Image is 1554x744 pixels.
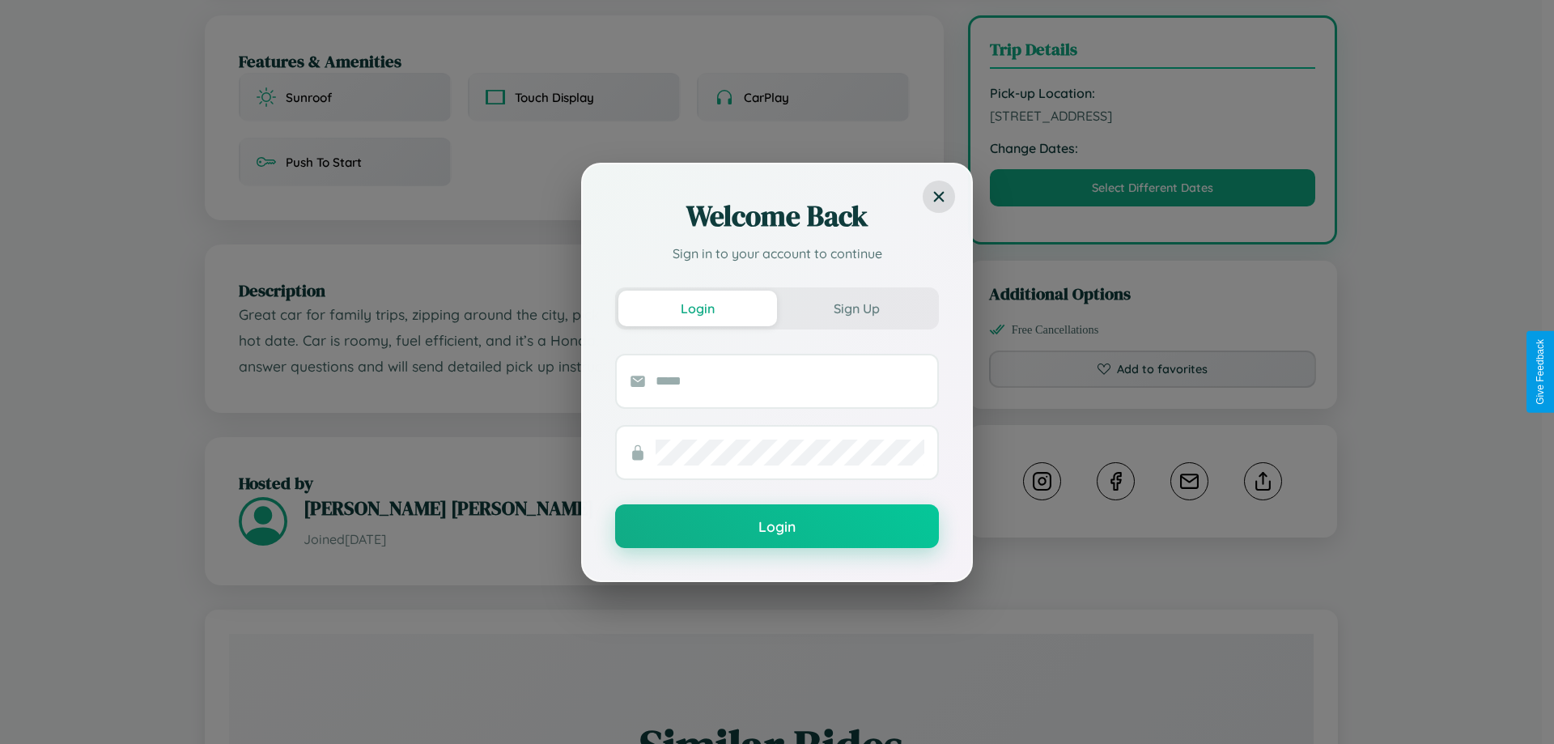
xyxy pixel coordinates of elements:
[618,291,777,326] button: Login
[615,504,939,548] button: Login
[777,291,936,326] button: Sign Up
[615,244,939,263] p: Sign in to your account to continue
[1535,339,1546,405] div: Give Feedback
[615,197,939,236] h2: Welcome Back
